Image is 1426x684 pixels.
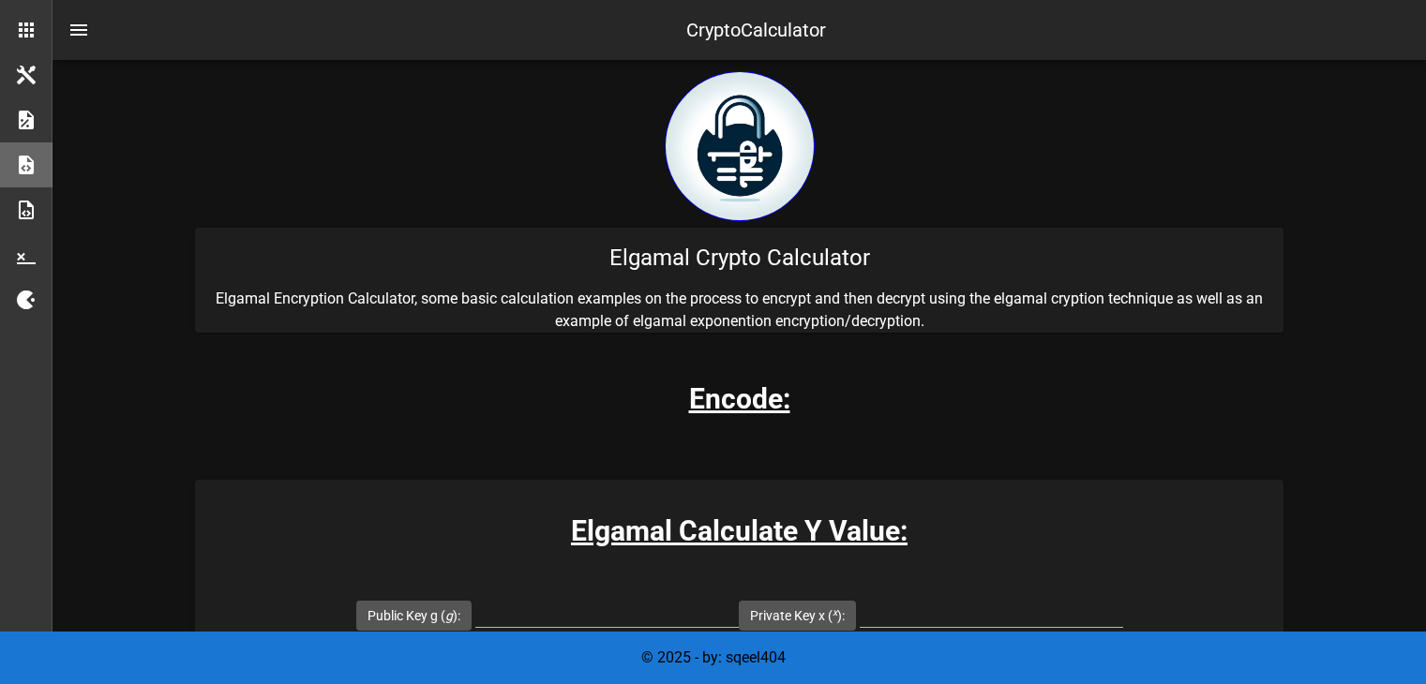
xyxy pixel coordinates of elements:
div: Elgamal Crypto Calculator [195,228,1283,288]
i: g [445,608,453,623]
img: encryption logo [665,71,815,221]
label: Public Key g ( ): [368,606,460,625]
h3: Encode: [689,378,790,420]
sup: x [833,606,837,618]
label: Private Key x ( ): [750,606,845,625]
div: CryptoCalculator [686,16,826,44]
span: © 2025 - by: sqeel404 [641,648,786,666]
button: nav-menu-toggle [56,7,101,52]
a: home [665,207,815,225]
h3: Elgamal Calculate Y Value: [195,510,1283,552]
p: Elgamal Encryption Calculator, some basic calculation examples on the process to encrypt and then... [195,288,1283,333]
